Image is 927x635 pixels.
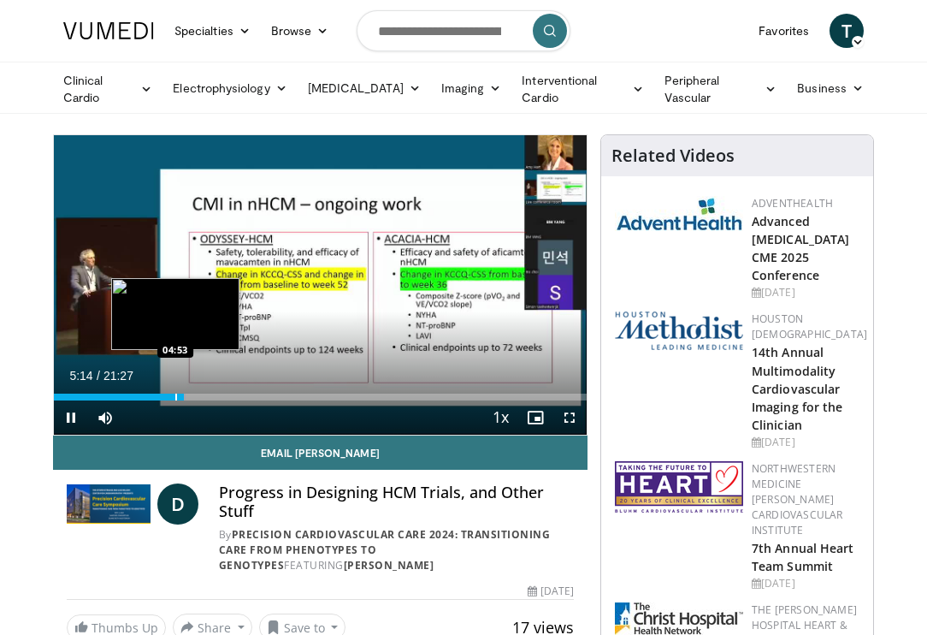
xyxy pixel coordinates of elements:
a: 14th Annual Multimodality Cardiovascular Imaging for the Clinician [752,344,843,432]
h4: Progress in Designing HCM Trials, and Other Stuff [219,484,574,520]
a: AdventHealth [752,196,833,211]
div: By FEATURING [219,527,574,573]
a: 7th Annual Heart Team Summit [752,540,854,574]
a: Business [787,71,874,105]
a: [PERSON_NAME] [344,558,434,573]
span: / [97,369,100,383]
a: Northwestern Medicine [PERSON_NAME] Cardiovascular Institute [752,461,842,537]
a: Favorites [748,14,819,48]
button: Pause [54,401,88,435]
a: Interventional Cardio [511,72,654,106]
div: [DATE] [528,584,574,599]
a: D [157,484,198,525]
img: f8a43200-de9b-4ddf-bb5c-8eb0ded660b2.png.150x105_q85_autocrop_double_scale_upscale_version-0.2.png [615,461,743,513]
img: Precision Cardiovascular Care 2024: Transitioning Care from Phenotypes to Genotypes [67,484,151,525]
button: Playback Rate [484,401,518,435]
a: Browse [261,14,340,48]
div: [DATE] [752,576,859,591]
h4: Related Videos [611,145,735,166]
a: Advanced [MEDICAL_DATA] CME 2025 Conference [752,213,849,283]
video-js: Video Player [54,135,587,435]
img: image.jpeg [111,278,239,350]
a: Electrophysiology [162,71,297,105]
a: Email [PERSON_NAME] [53,436,587,470]
a: T [830,14,864,48]
button: Mute [88,401,122,435]
button: Enable picture-in-picture mode [518,401,552,435]
input: Search topics, interventions [357,10,570,51]
a: Specialties [164,14,261,48]
div: [DATE] [752,435,867,450]
a: Imaging [431,71,512,105]
div: Progress Bar [54,394,587,401]
img: VuMedi Logo [63,22,154,39]
img: 5e4488cc-e109-4a4e-9fd9-73bb9237ee91.png.150x105_q85_autocrop_double_scale_upscale_version-0.2.png [615,312,743,350]
a: Peripheral Vascular [654,72,787,106]
span: 21:27 [103,369,133,383]
a: [MEDICAL_DATA] [298,71,431,105]
span: 5:14 [69,369,92,383]
div: [DATE] [752,285,859,300]
a: Clinical Cardio [53,72,162,106]
a: Houston [DEMOGRAPHIC_DATA] [752,312,867,341]
img: 5c3c682d-da39-4b33-93a5-b3fb6ba9580b.jpg.150x105_q85_autocrop_double_scale_upscale_version-0.2.jpg [615,196,743,231]
a: Precision Cardiovascular Care 2024: Transitioning Care from Phenotypes to Genotypes [219,527,551,573]
button: Fullscreen [552,401,587,435]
